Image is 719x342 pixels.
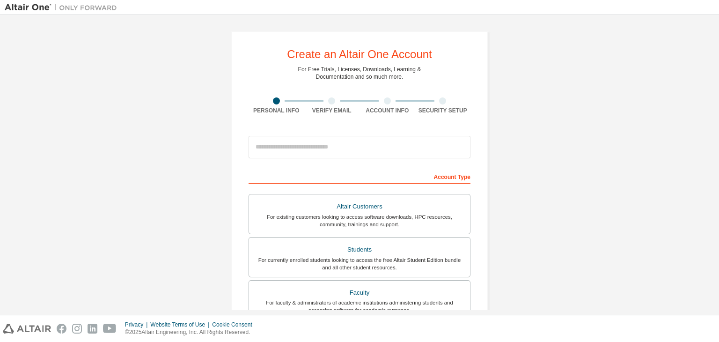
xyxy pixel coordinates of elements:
[125,321,150,328] div: Privacy
[150,321,212,328] div: Website Terms of Use
[359,107,415,114] div: Account Info
[125,328,258,336] p: © 2025 Altair Engineering, Inc. All Rights Reserved.
[255,243,464,256] div: Students
[287,49,432,60] div: Create an Altair One Account
[212,321,257,328] div: Cookie Consent
[249,169,470,184] div: Account Type
[304,107,360,114] div: Verify Email
[255,286,464,299] div: Faculty
[88,324,97,334] img: linkedin.svg
[72,324,82,334] img: instagram.svg
[255,256,464,271] div: For currently enrolled students looking to access the free Altair Student Edition bundle and all ...
[255,200,464,213] div: Altair Customers
[3,324,51,334] img: altair_logo.svg
[415,107,471,114] div: Security Setup
[249,107,304,114] div: Personal Info
[255,213,464,228] div: For existing customers looking to access software downloads, HPC resources, community, trainings ...
[5,3,122,12] img: Altair One
[298,66,421,81] div: For Free Trials, Licenses, Downloads, Learning & Documentation and so much more.
[103,324,117,334] img: youtube.svg
[57,324,66,334] img: facebook.svg
[255,299,464,314] div: For faculty & administrators of academic institutions administering students and accessing softwa...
